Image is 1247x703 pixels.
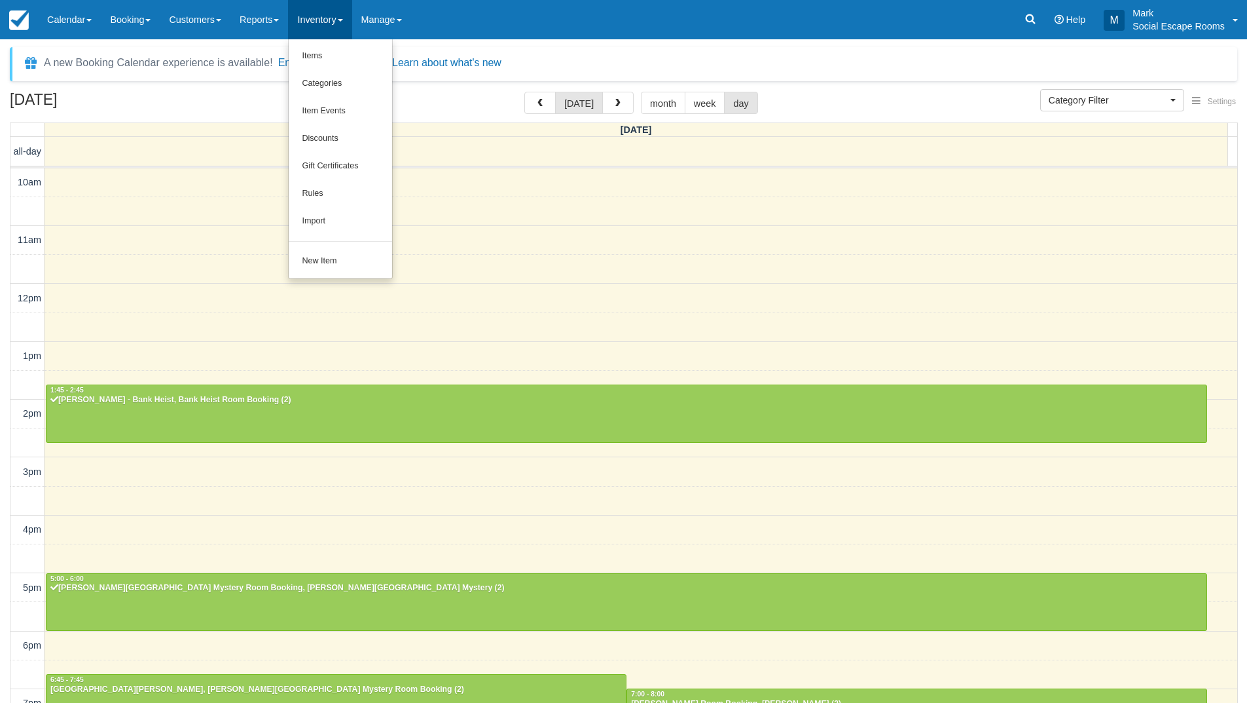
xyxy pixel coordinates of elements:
[46,573,1207,631] a: 5:00 - 6:00[PERSON_NAME][GEOGRAPHIC_DATA] Mystery Room Booking, [PERSON_NAME][GEOGRAPHIC_DATA] My...
[23,351,41,361] span: 1pm
[631,691,664,698] span: 7:00 - 8:00
[46,385,1207,442] a: 1:45 - 2:45[PERSON_NAME] - Bank Heist, Bank Heist Room Booking (2)
[289,248,392,275] a: New Item
[621,124,652,135] span: [DATE]
[9,10,29,30] img: checkfront-main-nav-mini-logo.png
[50,387,84,394] span: 1:45 - 2:45
[10,92,175,116] h2: [DATE]
[1132,20,1225,33] p: Social Escape Rooms
[1208,97,1236,106] span: Settings
[289,180,392,208] a: Rules
[18,177,41,187] span: 10am
[641,92,685,114] button: month
[1055,15,1064,24] i: Help
[555,92,603,114] button: [DATE]
[18,235,41,245] span: 11am
[14,146,41,157] span: all-day
[289,70,392,98] a: Categories
[23,524,41,535] span: 4pm
[289,98,392,125] a: Item Events
[685,92,725,114] button: week
[23,582,41,593] span: 5pm
[50,395,1203,406] div: [PERSON_NAME] - Bank Heist, Bank Heist Room Booking (2)
[724,92,757,114] button: day
[392,57,501,68] a: Learn about what's new
[50,575,84,582] span: 5:00 - 6:00
[278,56,379,69] button: Enable New Calendar
[1104,10,1125,31] div: M
[50,583,1203,594] div: [PERSON_NAME][GEOGRAPHIC_DATA] Mystery Room Booking, [PERSON_NAME][GEOGRAPHIC_DATA] Mystery (2)
[1184,92,1244,111] button: Settings
[289,208,392,235] a: Import
[1132,7,1225,20] p: Mark
[1066,14,1086,25] span: Help
[18,293,41,303] span: 12pm
[23,408,41,419] span: 2pm
[289,125,392,153] a: Discounts
[23,640,41,651] span: 6pm
[289,43,392,70] a: Items
[1040,89,1184,111] button: Category Filter
[23,466,41,477] span: 3pm
[50,685,623,695] div: [GEOGRAPHIC_DATA][PERSON_NAME], [PERSON_NAME][GEOGRAPHIC_DATA] Mystery Room Booking (2)
[1049,94,1167,107] span: Category Filter
[44,55,273,71] div: A new Booking Calendar experience is available!
[50,676,84,683] span: 6:45 - 7:45
[288,39,393,279] ul: Inventory
[289,153,392,180] a: Gift Certificates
